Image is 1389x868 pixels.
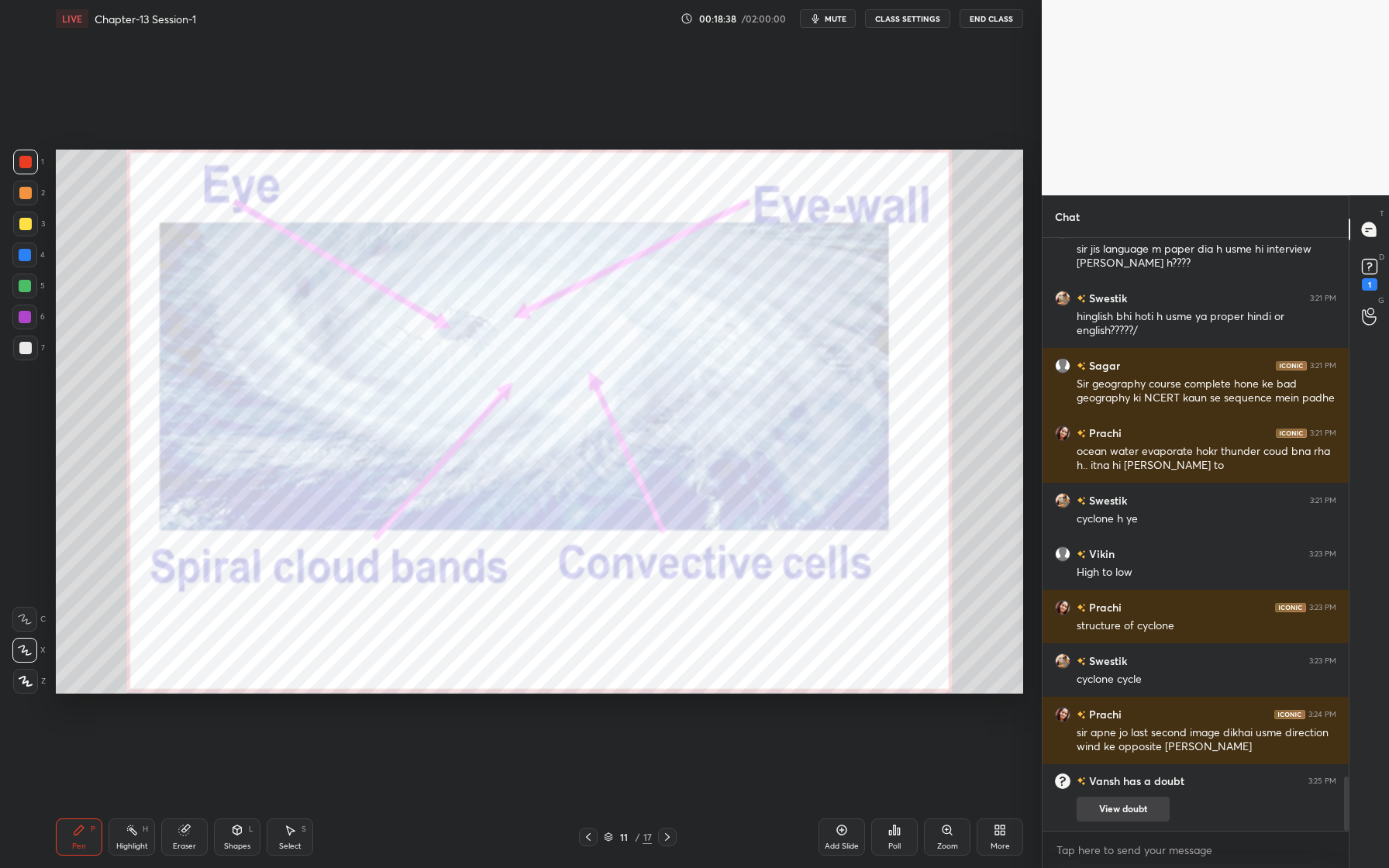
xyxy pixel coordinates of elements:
img: iconic-dark.1390631f.png [1274,710,1305,719]
img: no-rating-badge.077c3623.svg [1077,774,1086,788]
div: 3:21 PM [1310,361,1336,370]
span: has a doubt [1120,774,1184,788]
p: T [1380,208,1384,219]
img: d489c4b7127b407f8a3e39f43be22fec.png [1055,707,1070,722]
div: Z [13,669,46,694]
div: 6 [12,305,45,329]
div: C [12,607,46,632]
div: 3:25 PM [1308,777,1336,786]
div: 3:21 PM [1310,429,1336,438]
img: c0a68aa5f6904b63a445c3af21fc34fd.jpg [1055,653,1070,669]
div: 3:21 PM [1310,496,1336,505]
img: iconic-dark.1390631f.png [1276,361,1307,370]
div: X [12,638,46,663]
div: Select [279,842,302,850]
h4: Chapter-13 Session-1 [95,12,196,26]
div: 3 [13,212,45,236]
div: More [991,842,1010,850]
div: High to low [1077,565,1336,580]
div: 3:23 PM [1309,603,1336,612]
div: cyclone cycle [1077,672,1336,687]
div: Add Slide [825,842,859,850]
img: no-rating-badge.077c3623.svg [1077,362,1086,370]
div: 2 [13,181,45,205]
div: 1 [1362,278,1377,291]
div: structure of cyclone [1077,618,1336,634]
img: no-rating-badge.077c3623.svg [1077,550,1086,559]
div: 3:21 PM [1310,294,1336,303]
h6: Vansh [1086,774,1120,788]
span: mute [825,13,846,24]
div: 3:23 PM [1309,549,1336,559]
button: End Class [960,9,1023,28]
h6: Vikin [1086,546,1115,562]
div: Sir geography course complete hone ke bad geography ki NCERT kaun se sequence mein padhe [1077,377,1336,406]
p: D [1379,251,1384,263]
img: d489c4b7127b407f8a3e39f43be22fec.png [1055,425,1070,441]
p: G [1378,294,1384,306]
button: View doubt [1077,797,1170,821]
div: Eraser [173,842,196,850]
img: default.png [1055,546,1070,562]
div: Poll [888,842,901,850]
div: 3:24 PM [1308,710,1336,719]
h6: Prachi [1086,599,1122,615]
p: Chat [1043,196,1092,237]
div: Zoom [937,842,958,850]
h6: Sagar [1086,357,1120,374]
div: 3:23 PM [1309,656,1336,666]
div: L [249,825,253,833]
img: default.png [1055,358,1070,374]
img: no-rating-badge.077c3623.svg [1077,604,1086,612]
img: no-rating-badge.077c3623.svg [1077,711,1086,719]
div: sir apne jo last second image dikhai usme direction wind ke opposite [PERSON_NAME] [1077,725,1336,755]
h6: Swestik [1086,290,1127,306]
h6: Swestik [1086,653,1127,669]
img: d489c4b7127b407f8a3e39f43be22fec.png [1055,600,1070,615]
img: no-rating-badge.077c3623.svg [1077,294,1086,303]
div: Shapes [224,842,250,850]
img: no-rating-badge.077c3623.svg [1077,429,1086,438]
img: no-rating-badge.077c3623.svg [1077,657,1086,666]
img: c0a68aa5f6904b63a445c3af21fc34fd.jpg [1055,291,1070,306]
div: S [302,825,306,833]
div: 7 [13,336,45,360]
button: mute [800,9,856,28]
div: cyclone h ye [1077,511,1336,527]
div: 5 [12,274,45,298]
div: grid [1043,238,1349,831]
h6: Swestik [1086,492,1127,508]
h6: Prachi [1086,425,1122,441]
img: no-rating-badge.077c3623.svg [1077,497,1086,505]
img: c0a68aa5f6904b63a445c3af21fc34fd.jpg [1055,493,1070,508]
div: H [143,825,148,833]
img: iconic-dark.1390631f.png [1276,429,1307,438]
div: Highlight [116,842,148,850]
div: 17 [643,830,652,844]
div: LIVE [56,9,88,28]
div: / [635,832,639,842]
img: iconic-dark.1390631f.png [1275,603,1306,612]
div: sir jis language m paper dia h usme hi interview [PERSON_NAME] h???? [1077,242,1336,271]
div: 1 [13,150,44,174]
button: CLASS SETTINGS [865,9,950,28]
div: 11 [616,832,632,842]
div: 4 [12,243,45,267]
div: P [91,825,95,833]
div: Pen [72,842,86,850]
h6: Prachi [1086,706,1122,722]
div: ocean water evaporate hokr thunder coud bna rha h.. itna hi [PERSON_NAME] to [1077,444,1336,474]
div: hinglish bhi hoti h usme ya proper hindi or english?????/ [1077,309,1336,339]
